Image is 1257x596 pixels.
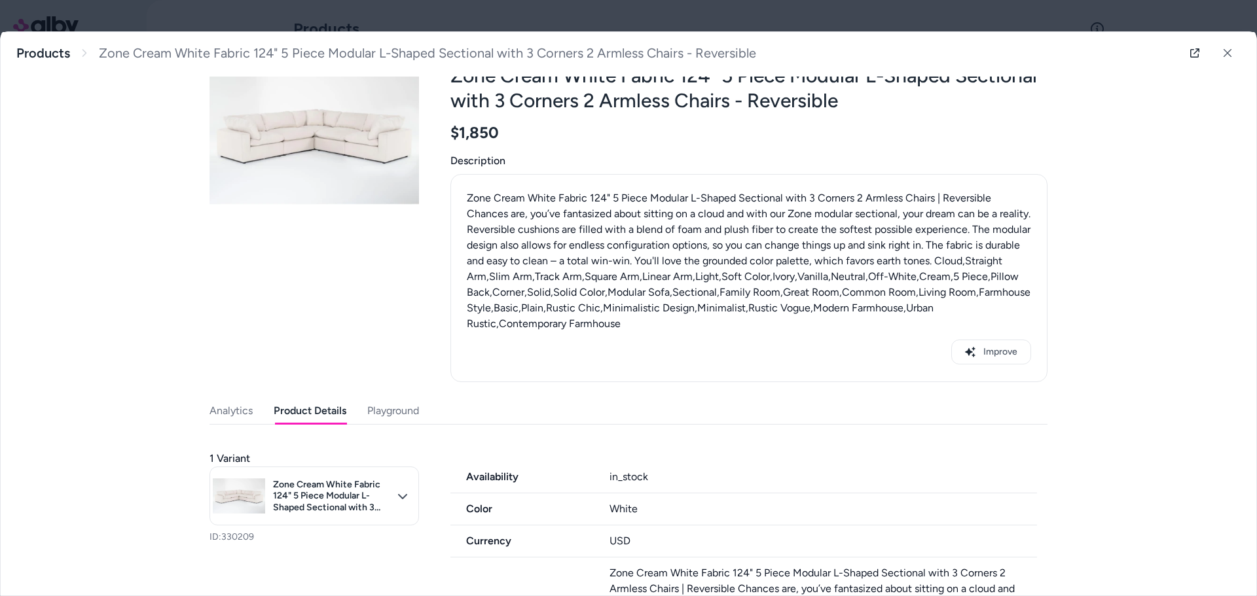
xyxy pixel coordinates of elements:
div: USD [610,533,1038,549]
a: Products [16,45,70,61]
span: Description [450,153,1047,169]
span: 1 Variant [209,451,250,466]
button: Analytics [209,398,253,424]
span: Zone Cream White Fabric 124" 5 Piece Modular L-Shaped Sectional with 3 Corners 2 Armless Chairs -... [273,479,390,514]
div: White [610,501,1038,517]
span: Availability [450,469,594,485]
img: 330209_beige_none_sectional_signature_01.jpg [209,29,419,239]
span: Currency [450,533,594,549]
h2: Zone Cream White Fabric 124" 5 Piece Modular L-Shaped Sectional with 3 Corners 2 Armless Chairs -... [450,63,1047,113]
button: Product Details [274,398,346,424]
span: $1,850 [450,123,499,143]
button: Zone Cream White Fabric 124" 5 Piece Modular L-Shaped Sectional with 3 Corners 2 Armless Chairs -... [209,466,419,525]
p: Zone Cream White Fabric 124" 5 Piece Modular L-Shaped Sectional with 3 Corners 2 Armless Chairs |... [467,190,1031,332]
span: Zone Cream White Fabric 124" 5 Piece Modular L-Shaped Sectional with 3 Corners 2 Armless Chairs -... [99,45,756,61]
p: ID: 330209 [209,531,419,544]
div: in_stock [610,469,1038,485]
span: Color [450,501,594,517]
nav: breadcrumb [16,45,756,61]
button: Improve [951,340,1031,364]
img: 330209_beige_none_sectional_signature_01.jpg [213,470,265,522]
button: Playground [367,398,419,424]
